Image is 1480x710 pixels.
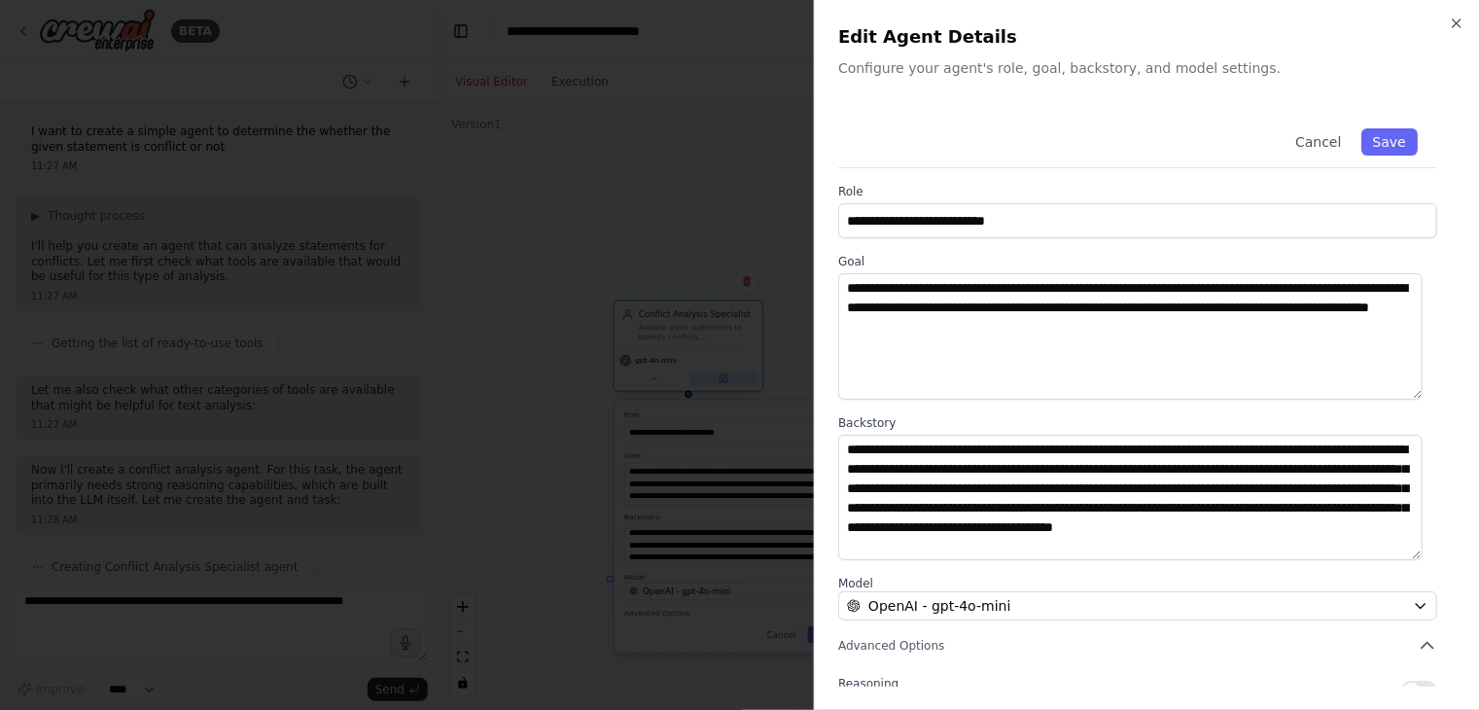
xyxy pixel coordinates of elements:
label: Goal [838,254,1437,269]
label: Model [838,576,1437,591]
button: Cancel [1284,128,1353,156]
label: Backstory [838,415,1437,431]
span: Reasoning [838,677,899,691]
span: Advanced Options [838,638,944,654]
h2: Edit Agent Details [838,23,1457,51]
span: OpenAI - gpt-4o-mini [868,596,1010,616]
button: OpenAI - gpt-4o-mini [838,591,1437,621]
button: Advanced Options [838,636,1437,656]
button: Save [1361,128,1418,156]
label: Role [838,184,1437,199]
p: Configure your agent's role, goal, backstory, and model settings. [838,58,1457,78]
